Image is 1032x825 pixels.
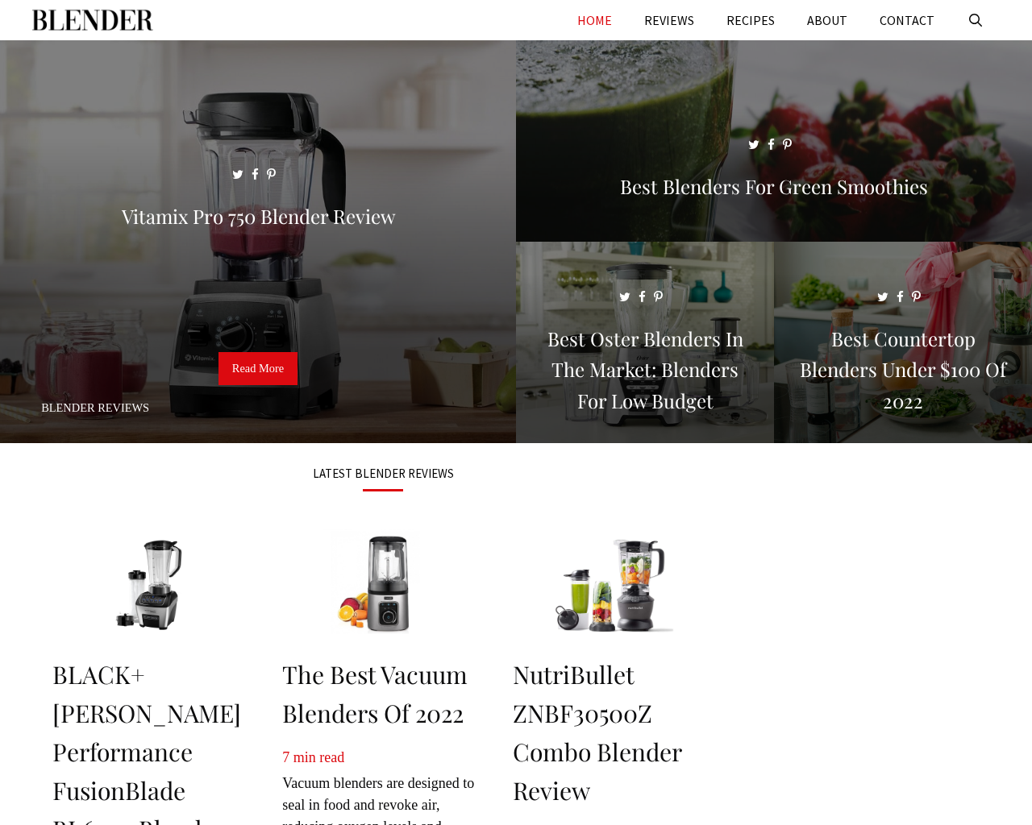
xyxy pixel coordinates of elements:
[41,401,149,414] a: Blender Reviews
[282,658,468,729] a: The Best Vacuum Blenders of 2022
[293,749,344,765] span: min read
[774,424,1032,440] a: Best Countertop Blenders Under $100 of 2022
[282,749,289,765] span: 7
[516,222,1032,238] a: Best Blenders for Green Smoothies
[513,528,714,641] img: NutriBullet ZNBF30500Z Combo Blender Review
[516,424,774,440] a: Best Oster Blenders in the Market: Blenders for Low Budget
[513,658,682,806] a: NutriBullet ZNBF30500Z Combo Blender Review
[52,467,714,479] h3: LATEST BLENDER REVIEWS
[282,528,483,641] img: The Best Vacuum Blenders of 2022
[218,352,298,386] a: Read More
[52,528,253,641] img: BLACK+DECKER Performance FusionBlade BL6010 Blender Review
